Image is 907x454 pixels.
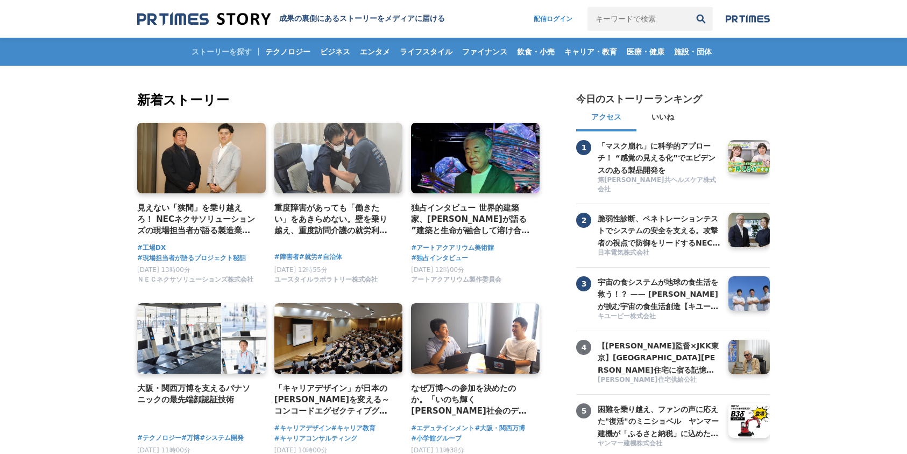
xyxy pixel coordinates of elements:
[576,340,591,355] span: 4
[395,47,457,57] span: ライフスタイル
[598,403,720,439] h3: 困難を乗り越え、ファンの声に応えた"復活"のミニショベル ヤンマー建機が「ふるさと納税」に込めた、ものづくりへの誇りと地域への想い
[137,12,271,26] img: 成果の裏側にあるストーリーをメディアに届ける
[513,47,559,57] span: 飲食・小売
[317,252,342,262] a: #自治体
[137,446,190,454] span: [DATE] 11時00分
[411,266,464,274] span: [DATE] 12時00分
[587,7,689,31] input: キーワードで検索
[726,15,770,23] img: prtimes
[598,439,720,449] a: ヤンマー建機株式会社
[523,7,583,31] a: 配信ログイン
[331,423,375,434] a: #キャリア教育
[560,38,621,66] a: キャリア・教育
[576,106,636,131] button: アクセス
[411,253,468,263] a: #独占インタビュー
[395,38,457,66] a: ライフスタイル
[598,248,649,257] span: 日本電気株式会社
[316,38,355,66] a: ビジネス
[411,382,531,417] a: なぜ万博への参加を決めたのか。「いのち輝く[PERSON_NAME]社会のデザイン」の実現に向けて、エデュテインメントの可能性を追求するプロジェクト。
[598,439,662,448] span: ヤンマー建機株式会社
[137,12,445,26] a: 成果の裏側にあるストーリーをメディアに届ける 成果の裏側にあるストーリーをメディアに届ける
[279,14,445,24] h1: 成果の裏側にあるストーリーをメディアに届ける
[689,7,713,31] button: 検索
[598,312,720,322] a: キユーピー株式会社
[598,140,720,176] h3: 「マスク崩れ」に科学的アプローチ！ “感覚の見える化”でエビデンスのある製品開発を
[411,423,474,434] a: #エデュテインメント
[458,47,512,57] span: ファイナンス
[576,140,591,155] span: 1
[274,423,331,434] a: #キャリアデザイン
[299,252,317,262] a: #就労
[137,433,181,443] a: #テクノロジー
[576,93,702,106] h2: 今日のストーリーランキング
[411,434,462,444] a: #小学館グループ
[598,375,720,386] a: [PERSON_NAME]住宅供給公社
[137,266,190,274] span: [DATE] 13時00分
[274,266,328,274] span: [DATE] 12時55分
[411,278,501,286] a: アートアクアリウム製作委員会
[458,38,512,66] a: ファイナンス
[137,278,253,286] a: ＮＥＣネクサソリューションズ株式会社
[356,47,394,57] span: エンタメ
[411,243,494,253] span: #アートアクアリウム美術館
[137,202,257,237] a: 見えない「狭間」を乗り越えろ！ NECネクサソリューションズの現場担当者が語る製造業のDX成功の秘訣
[274,446,328,454] span: [DATE] 10時00分
[474,423,525,434] a: #大阪・関西万博
[411,202,531,237] a: 独占インタビュー 世界的建築家、[PERSON_NAME]が語る ”建築と生命が融合して溶け合うような世界” アートアクアリウム美術館 GINZA コラボレーション作品「金魚の石庭」
[598,213,720,249] h3: 脆弱性診断、ペネトレーションテストでシステムの安全を支える。攻撃者の視点で防御をリードするNECの「リスクハンティングチーム」
[274,202,394,237] a: 重度障害があっても「働きたい」をあきらめない。壁を乗り越え、重度訪問介護の就労利用を[PERSON_NAME][GEOGRAPHIC_DATA]で実現した経営者の挑戦。
[636,106,689,131] button: いいね
[274,382,394,417] a: 「キャリアデザイン」が日本の[PERSON_NAME]を変える～コンコードエグゼクティブグループの挑戦
[598,403,720,438] a: 困難を乗り越え、ファンの声に応えた"復活"のミニショベル ヤンマー建機が「ふるさと納税」に込めた、ものづくりへの誇りと地域への想い
[356,38,394,66] a: エンタメ
[622,38,669,66] a: 医療・健康
[598,340,720,374] a: 【[PERSON_NAME]監督×JKK東京】[GEOGRAPHIC_DATA][PERSON_NAME]住宅に宿る記憶 昭和の暮らしと❝つながり❞が描く、これからの住まいのかたち
[137,243,166,253] a: #工場DX
[274,278,378,286] a: ユースタイルラボラトリー株式会社
[274,275,378,284] span: ユースタイルラボラトリー株式会社
[576,403,591,418] span: 5
[181,433,200,443] span: #万博
[274,252,299,262] a: #障害者
[598,213,720,247] a: 脆弱性診断、ペネトレーションテストでシステムの安全を支える。攻撃者の視点で防御をリードするNECの「リスクハンティングチーム」
[513,38,559,66] a: 飲食・小売
[598,276,720,312] h3: 宇宙の食システムが地球の食生活を救う！？ —— [PERSON_NAME]が挑む宇宙の食生活創造【キユーピー ミライ研究員】
[598,375,697,385] span: [PERSON_NAME]住宅供給公社
[598,176,720,194] span: 第[PERSON_NAME]共ヘルスケア株式会社
[670,47,716,57] span: 施設・団体
[576,213,591,228] span: 2
[137,275,253,284] span: ＮＥＣネクサソリューションズ株式会社
[576,276,591,291] span: 3
[274,434,357,444] a: #キャリアコンサルティング
[598,276,720,311] a: 宇宙の食システムが地球の食生活を救う！？ —— [PERSON_NAME]が挑む宇宙の食生活創造【キユーピー ミライ研究員】
[411,275,501,284] span: アートアクアリウム製作委員会
[598,140,720,174] a: 「マスク崩れ」に科学的アプローチ！ “感覚の見える化”でエビデンスのある製品開発を
[622,47,669,57] span: 医療・健康
[261,47,315,57] span: テクノロジー
[200,433,244,443] a: #システム開発
[316,47,355,57] span: ビジネス
[411,446,464,454] span: [DATE] 11時38分
[137,90,542,110] h2: 新着ストーリー
[137,253,246,263] a: #現場担当者が語るプロジェクト秘話
[137,382,257,406] a: 大阪・関西万博を支えるパナソニックの最先端顔認証技術
[670,38,716,66] a: 施設・団体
